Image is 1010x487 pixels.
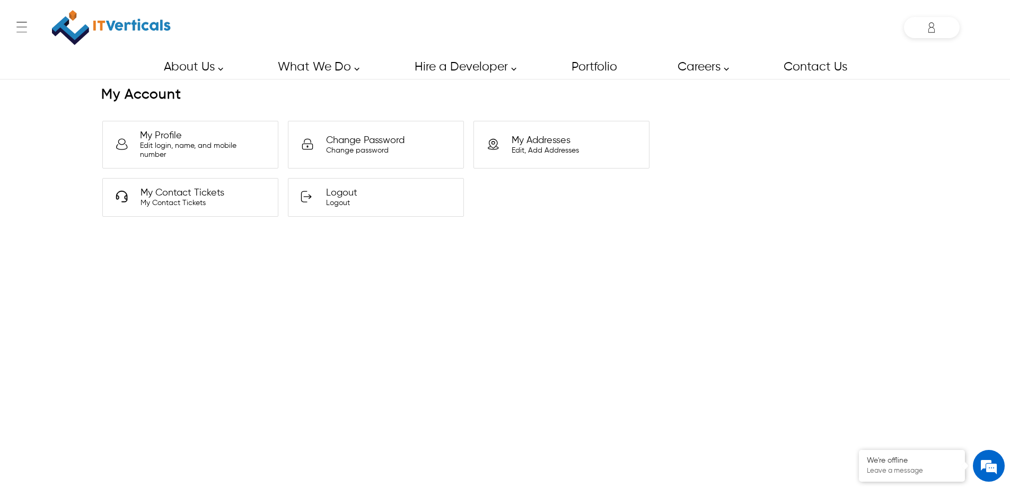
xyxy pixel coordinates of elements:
[22,134,185,241] span: We are offline. Please leave us a message.
[559,55,628,79] a: Portfolio
[477,122,642,167] a: My Address Add Address and Edit Address
[140,199,224,208] div: My Contact Tickets
[402,55,522,79] a: Hire a Developer
[326,146,405,155] div: Change password
[140,130,263,160] div: My Profile
[140,141,263,160] div: Edit login, name, and mobile number
[867,456,957,465] div: We're offline
[174,5,199,31] div: Minimize live chat window
[291,179,456,216] a: Logout
[266,55,365,79] a: What We Do
[83,278,135,285] em: Driven by SalesIQ
[106,179,271,216] a: My Contact TicketsMy Contact Tickets
[867,467,957,475] p: Leave a message
[152,55,229,79] a: About Us
[665,55,735,79] a: Careers
[291,122,456,167] a: Change Password
[50,5,172,50] a: IT Verticals Inc
[101,87,909,105] h1: My Account
[106,122,271,167] a: My Profile Edit Login, Edit Name, and Edit Mobile Number
[5,289,202,326] textarea: Type your message and click 'Submit'
[155,326,192,341] em: Submit
[73,278,81,285] img: salesiqlogo_leal7QplfZFryJ6FIlVepeu7OftD7mt8q6exU6-34PB8prfIgodN67KcxXM9Y7JQ_.png
[771,55,858,79] a: Contact Us
[512,146,579,155] div: Edit, Add Addresses
[55,59,178,73] div: Leave a message
[512,135,579,155] div: My Addresses
[326,199,357,208] div: Logout
[326,135,405,155] div: Change Password
[140,187,224,208] div: My Contact Tickets
[18,64,45,69] img: logo_Zg8I0qSkbAqR2WFHt3p6CTuqpyXMFPubPcD2OT02zFN43Cy9FUNNG3NEPhM_Q1qe_.png
[52,5,171,50] img: IT Verticals Inc
[326,187,357,208] div: Logout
